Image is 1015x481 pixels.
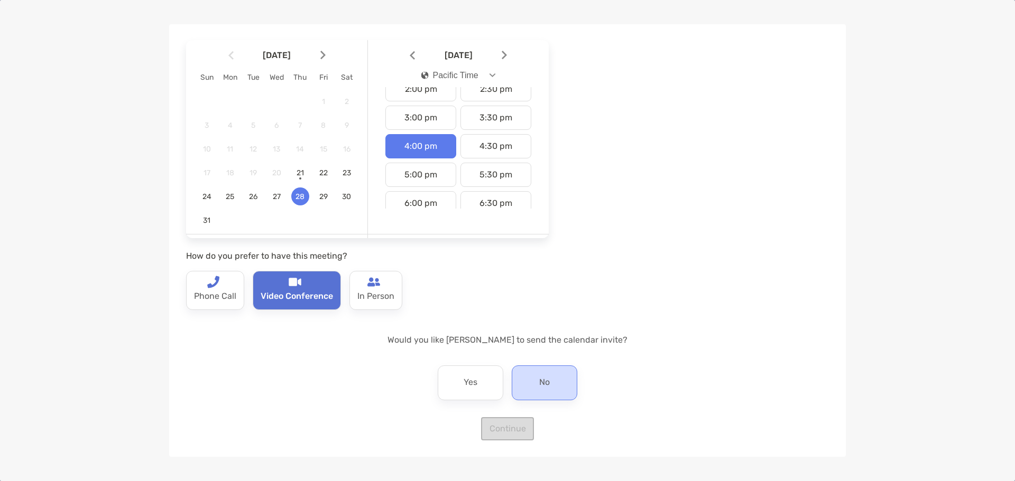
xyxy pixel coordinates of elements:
span: 23 [338,168,356,177]
span: 2 [338,97,356,106]
p: How do you prefer to have this meeting? [186,249,549,262]
p: In Person [357,288,394,305]
img: type-call [367,276,380,288]
p: Video Conference [261,288,333,305]
span: 3 [198,121,216,130]
span: 24 [198,192,216,201]
img: Arrow icon [410,51,415,60]
div: 4:30 pm [460,134,531,158]
img: Arrow icon [228,51,234,60]
button: iconPacific Time [412,63,505,88]
div: Sun [195,73,218,82]
div: 6:00 pm [385,191,456,215]
span: 6 [267,121,285,130]
p: Would you like [PERSON_NAME] to send the calendar invite? [186,333,829,346]
span: 18 [221,168,239,177]
div: 5:30 pm [460,163,531,187]
div: Mon [218,73,242,82]
div: 3:30 pm [460,106,531,130]
div: 2:00 pm [385,77,456,101]
span: 14 [291,145,309,154]
span: 13 [267,145,285,154]
div: 3:00 pm [385,106,456,130]
span: 20 [267,168,285,177]
span: [DATE] [236,50,318,60]
span: 26 [244,192,262,201]
span: 15 [315,145,333,154]
div: 4:00 pm [385,134,456,158]
span: [DATE] [417,50,500,60]
span: 19 [244,168,262,177]
span: 8 [315,121,333,130]
span: 17 [198,168,216,177]
p: No [539,374,550,391]
span: 5 [244,121,262,130]
span: 28 [291,192,309,201]
img: type-call [289,276,301,288]
span: 11 [221,145,239,154]
div: Sat [335,73,358,82]
span: 27 [267,192,285,201]
img: icon [421,71,429,79]
span: 29 [315,192,333,201]
span: 4 [221,121,239,130]
div: Pacific Time [421,71,478,80]
img: Arrow icon [502,51,507,60]
span: 31 [198,216,216,225]
div: Tue [242,73,265,82]
div: 5:00 pm [385,163,456,187]
span: 16 [338,145,356,154]
img: type-call [207,276,219,288]
div: Fri [312,73,335,82]
span: 9 [338,121,356,130]
span: 7 [291,121,309,130]
p: Phone Call [194,288,236,305]
span: 10 [198,145,216,154]
div: Wed [265,73,288,82]
span: 21 [291,168,309,177]
div: 6:30 pm [460,191,531,215]
span: 30 [338,192,356,201]
div: Thu [289,73,312,82]
p: Yes [464,374,477,391]
span: 1 [315,97,333,106]
span: 25 [221,192,239,201]
img: Open dropdown arrow [490,73,496,77]
span: 22 [315,168,333,177]
span: 12 [244,145,262,154]
img: Arrow icon [320,51,326,60]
